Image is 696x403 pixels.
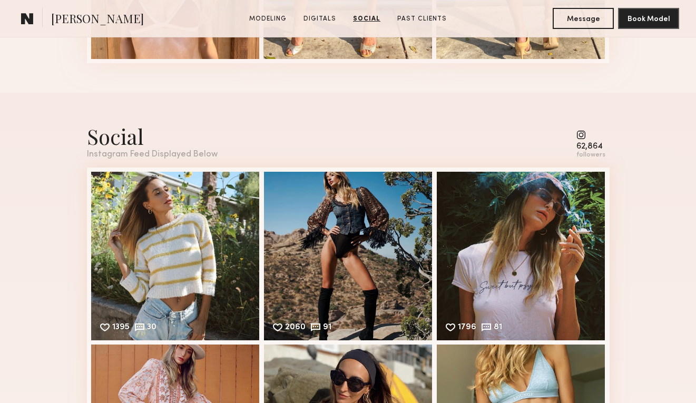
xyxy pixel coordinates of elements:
[285,323,306,333] div: 2060
[51,11,144,29] span: [PERSON_NAME]
[576,151,605,159] div: followers
[323,323,331,333] div: 91
[393,14,451,24] a: Past Clients
[494,323,502,333] div: 81
[618,8,679,29] button: Book Model
[349,14,385,24] a: Social
[618,14,679,23] a: Book Model
[245,14,291,24] a: Modeling
[87,122,218,150] div: Social
[112,323,130,333] div: 1395
[87,150,218,159] div: Instagram Feed Displayed Below
[553,8,614,29] button: Message
[147,323,156,333] div: 30
[458,323,476,333] div: 1796
[299,14,340,24] a: Digitals
[576,143,605,151] div: 62,864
